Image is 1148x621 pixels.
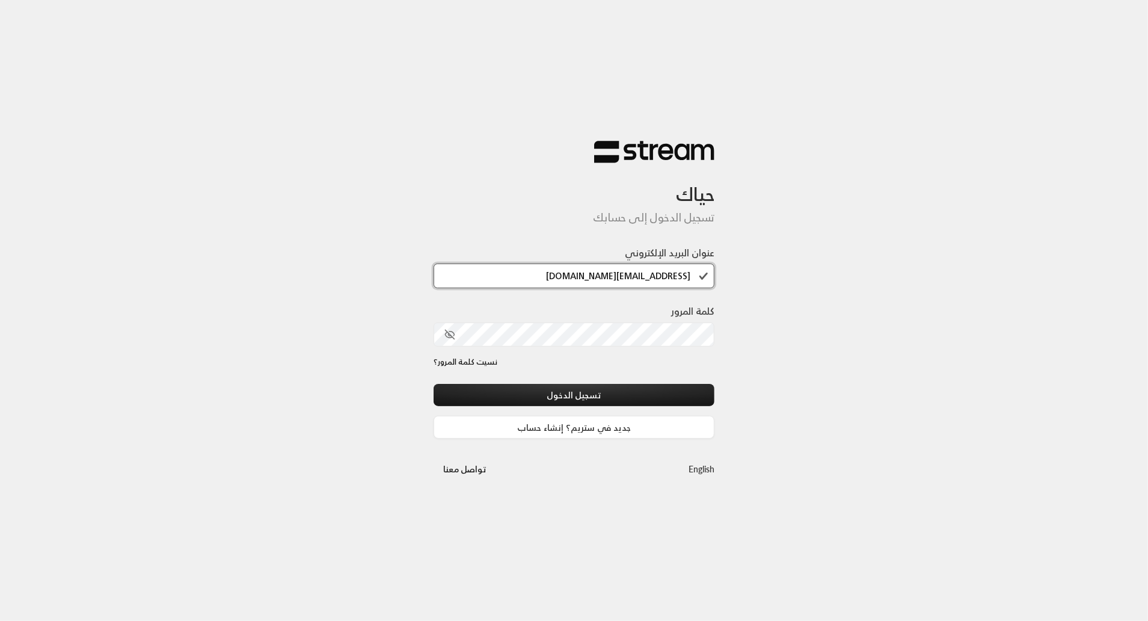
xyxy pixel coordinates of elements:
a: تواصل معنا [434,462,497,477]
button: تواصل معنا [434,458,497,480]
button: toggle password visibility [440,324,460,345]
img: Stream Logo [594,140,714,164]
h3: حياك [434,164,715,205]
button: تسجيل الدخول [434,384,715,406]
input: اكتب بريدك الإلكتروني هنا [434,264,715,288]
h5: تسجيل الدخول إلى حسابك [434,211,715,224]
a: جديد في ستريم؟ إنشاء حساب [434,416,715,438]
label: كلمة المرور [671,304,714,318]
a: نسيت كلمة المرور؟ [434,356,497,368]
label: عنوان البريد الإلكتروني [625,246,714,260]
a: English [689,458,714,480]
